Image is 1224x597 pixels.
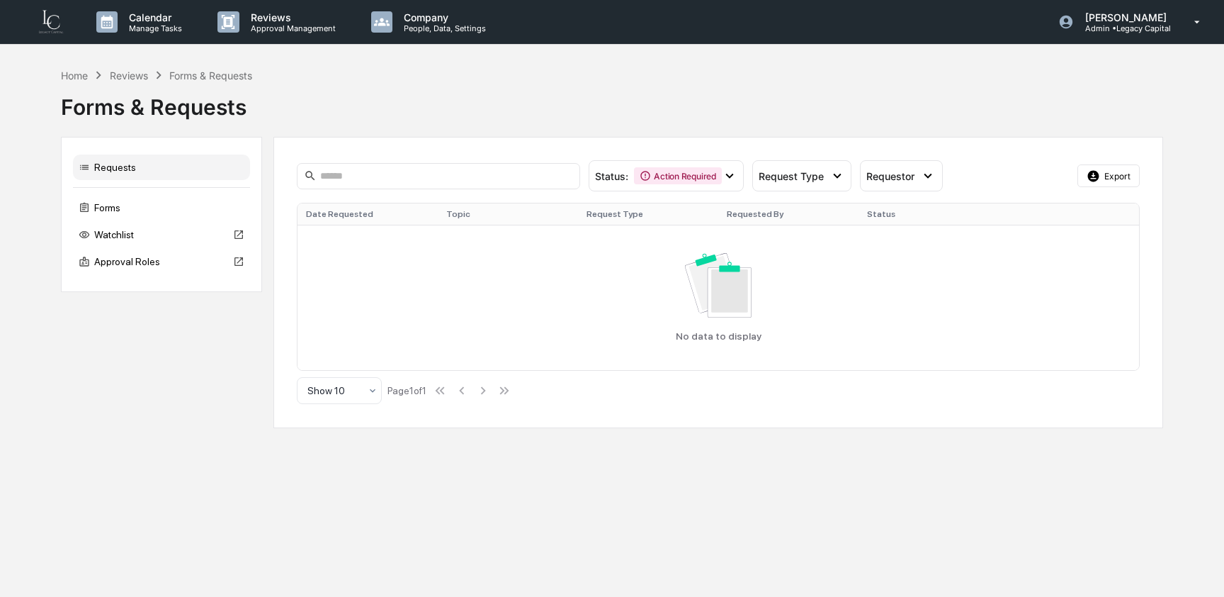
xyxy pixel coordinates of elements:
[239,11,343,23] p: Reviews
[73,222,250,247] div: Watchlist
[118,23,189,33] p: Manage Tasks
[387,385,426,396] div: Page 1 of 1
[759,170,824,182] span: Request Type
[392,23,493,33] p: People, Data, Settings
[634,167,721,184] div: Action Required
[239,23,343,33] p: Approval Management
[866,170,914,182] span: Requestor
[1077,164,1140,187] button: Export
[392,11,493,23] p: Company
[73,155,250,180] div: Requests
[685,253,751,318] img: No data available
[73,195,250,221] div: Forms
[438,203,578,225] th: Topic
[61,83,1162,120] div: Forms & Requests
[110,69,148,82] div: Reviews
[297,203,438,225] th: Date Requested
[118,11,189,23] p: Calendar
[34,9,68,35] img: logo
[858,203,999,225] th: Status
[1074,11,1174,23] p: [PERSON_NAME]
[73,249,250,274] div: Approval Roles
[61,69,88,82] div: Home
[595,170,628,182] span: Status :
[676,330,761,342] p: No data to display
[718,203,858,225] th: Requested By
[1074,23,1174,33] p: Admin • Legacy Capital
[169,69,252,82] div: Forms & Requests
[578,203,718,225] th: Request Type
